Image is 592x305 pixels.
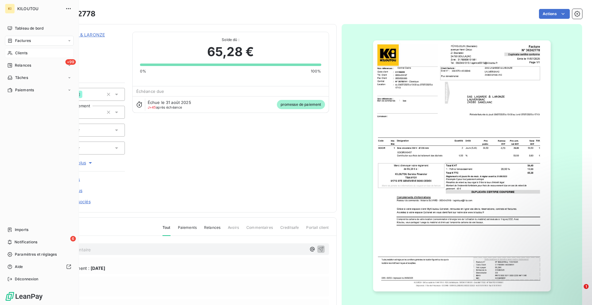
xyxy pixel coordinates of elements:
span: Aide [15,264,23,270]
span: Tâches [15,75,28,80]
span: 65,28 € [207,43,254,61]
div: KI [5,4,15,14]
a: Aide [5,262,74,272]
span: Relances [204,225,220,235]
span: KILOUTOU [17,6,62,11]
iframe: Intercom notifications message [469,245,592,288]
img: Logo LeanPay [5,291,43,301]
img: invoice_thumbnail [373,40,551,291]
span: W2036551 [48,39,125,44]
span: [DATE] [91,265,105,271]
span: 0% [140,68,146,74]
span: Imports [15,227,28,233]
span: Échue le 31 août 2025 [148,100,191,105]
span: Factures [15,38,31,43]
span: Avoirs [228,225,239,235]
span: Paiements [15,87,34,93]
span: 6 [70,236,76,241]
span: Voir plus [69,160,93,166]
button: Actions [539,9,570,19]
span: Commentaires [246,225,273,235]
span: promesse de paiement [277,100,325,109]
span: Solde dû : [140,37,321,43]
span: Déconnexion [15,276,39,282]
span: Tableau de bord [15,26,43,31]
span: Tout [162,225,171,236]
span: Échéance due [136,89,164,94]
span: Clients [15,50,27,56]
span: Portail client [306,225,329,235]
span: après échéance [148,105,182,109]
span: 100% [311,68,321,74]
span: J+45 [148,105,156,109]
button: Voir plus [37,159,125,166]
span: Paiements [178,225,197,235]
span: Notifications [14,239,37,245]
span: 1 [584,284,589,289]
iframe: Intercom live chat [571,284,586,299]
span: +99 [65,59,76,65]
span: Creditsafe [280,225,299,235]
span: Relances [15,63,31,68]
span: Paramètres et réglages [15,252,57,257]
